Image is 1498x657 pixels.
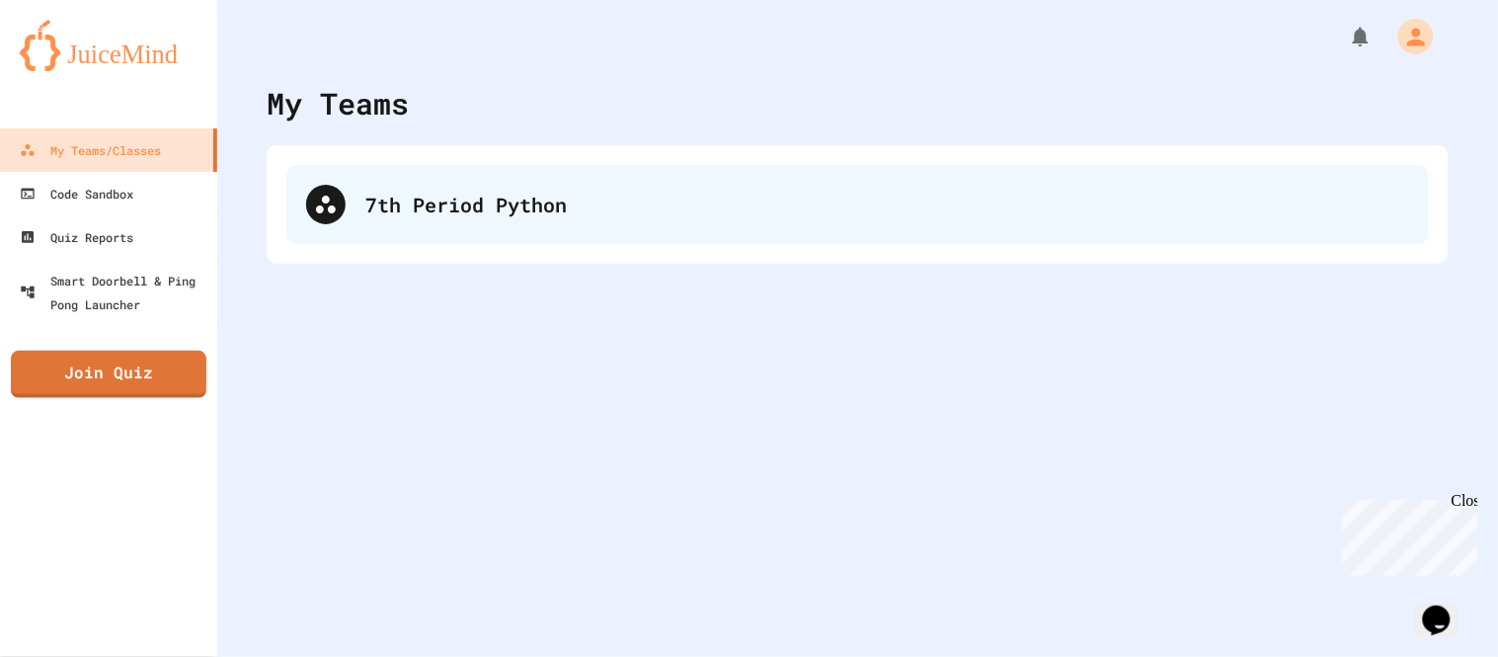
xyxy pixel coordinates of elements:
div: My Account [1378,14,1439,59]
div: Smart Doorbell & Ping Pong Launcher [20,269,209,316]
div: My Teams [267,81,409,125]
img: logo-orange.svg [20,20,197,71]
a: Join Quiz [11,351,206,398]
div: My Notifications [1312,20,1378,53]
div: Chat with us now!Close [8,8,136,125]
iframe: chat widget [1334,492,1478,576]
div: My Teams/Classes [20,138,161,162]
div: Quiz Reports [20,225,133,249]
div: 7th Period Python [365,190,1409,219]
div: 7th Period Python [286,165,1429,244]
div: Code Sandbox [20,182,133,205]
iframe: chat widget [1415,578,1478,637]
